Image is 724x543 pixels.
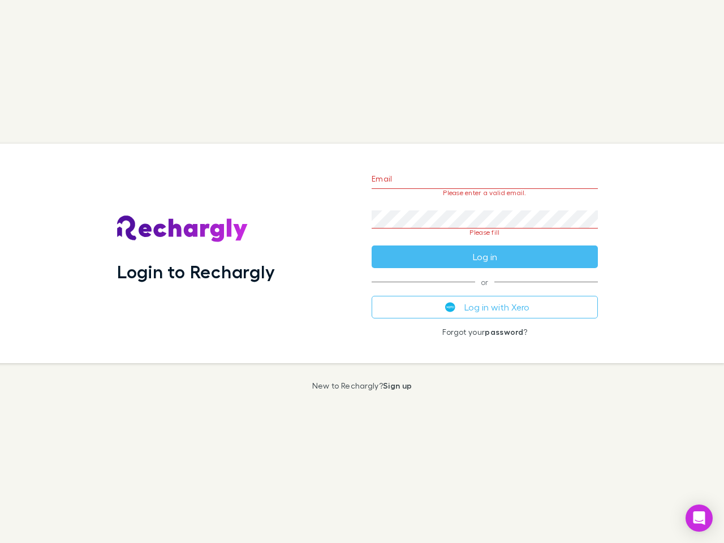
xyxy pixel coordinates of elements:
button: Log in [372,245,598,268]
button: Log in with Xero [372,296,598,318]
p: Forgot your ? [372,327,598,337]
h1: Login to Rechargly [117,261,275,282]
p: New to Rechargly? [312,381,412,390]
a: password [485,327,523,337]
p: Please fill [372,229,598,236]
img: Rechargly's Logo [117,216,248,243]
p: Please enter a valid email. [372,189,598,197]
div: Open Intercom Messenger [686,505,713,532]
img: Xero's logo [445,302,455,312]
a: Sign up [383,381,412,390]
